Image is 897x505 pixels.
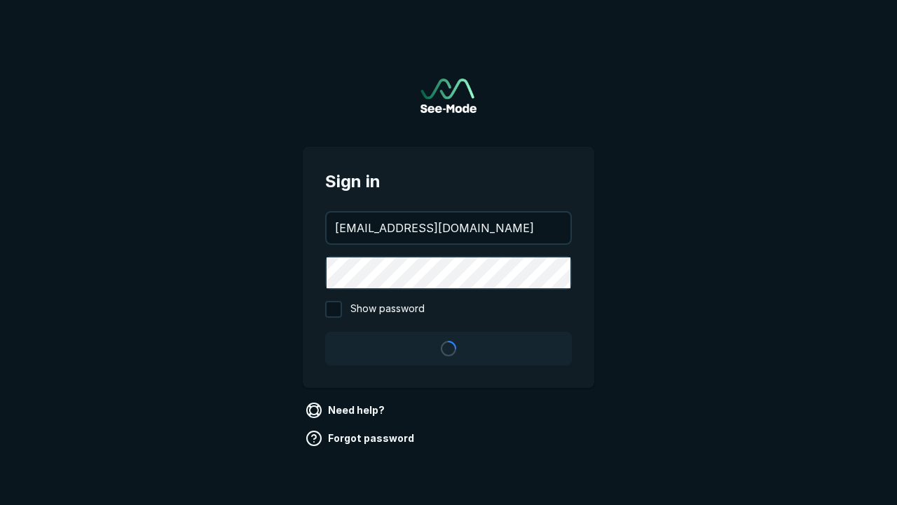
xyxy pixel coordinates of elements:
img: See-Mode Logo [420,79,477,113]
a: Go to sign in [420,79,477,113]
input: your@email.com [327,213,570,243]
span: Sign in [325,169,572,194]
a: Need help? [303,399,390,422]
span: Show password [350,301,425,318]
a: Forgot password [303,427,420,450]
